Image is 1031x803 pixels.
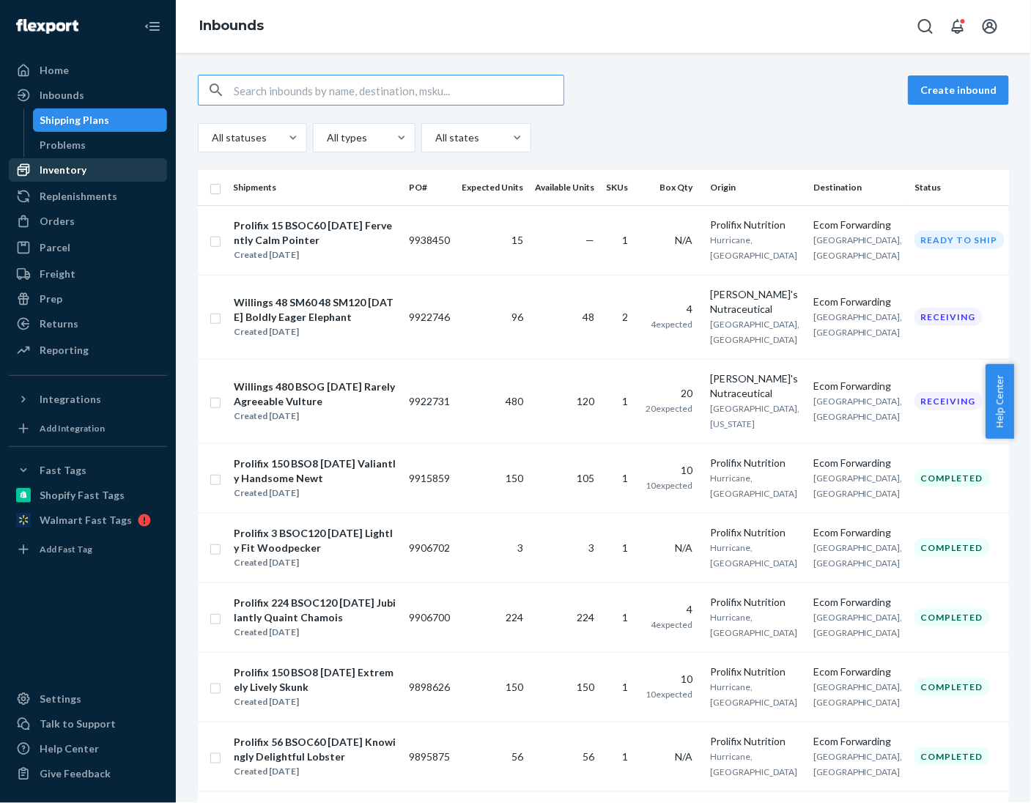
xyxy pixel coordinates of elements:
span: 1 [622,395,628,407]
button: Help Center [986,364,1014,439]
td: 9915859 [403,443,456,513]
input: Search inbounds by name, destination, msku... [234,75,563,105]
button: Create inbound [908,75,1009,105]
span: 15 [511,234,523,246]
a: Prep [9,287,167,311]
button: Open notifications [943,12,972,41]
div: Created [DATE] [234,486,396,500]
div: Created [DATE] [234,625,396,640]
th: Available Units [529,170,600,205]
span: [GEOGRAPHIC_DATA], [GEOGRAPHIC_DATA] [813,751,903,777]
span: [GEOGRAPHIC_DATA], [GEOGRAPHIC_DATA] [813,311,903,338]
span: 3 [588,541,594,554]
div: Receiving [914,392,983,410]
div: Shopify Fast Tags [40,488,125,503]
span: 1 [622,234,628,246]
div: Orders [40,214,75,229]
div: Inventory [40,163,86,177]
span: [GEOGRAPHIC_DATA], [US_STATE] [710,403,799,429]
th: SKUs [600,170,640,205]
div: Prolifix 3 BSOC120 [DATE] Lightly Fit Woodpecker [234,526,396,555]
div: Prolifix 150 BSO8 [DATE] Extremely Lively Skunk [234,665,396,695]
div: Ready to ship [914,231,1005,249]
div: Give Feedback [40,766,111,781]
span: 1 [622,681,628,693]
span: — [585,234,594,246]
span: Hurricane, [GEOGRAPHIC_DATA] [710,612,797,638]
div: Returns [40,317,78,331]
div: Completed [914,747,990,766]
span: [GEOGRAPHIC_DATA], [GEOGRAPHIC_DATA] [813,234,903,261]
span: 96 [511,311,523,323]
a: Help Center [9,737,167,761]
span: 480 [506,395,523,407]
a: Parcel [9,236,167,259]
div: Prolifix Nutrition [710,734,802,749]
span: N/A [675,750,692,763]
a: Freight [9,262,167,286]
div: Integrations [40,392,101,407]
button: Open Search Box [911,12,940,41]
div: [PERSON_NAME]'s Nutraceutical [710,287,802,317]
span: 4 expected [651,319,692,330]
span: [GEOGRAPHIC_DATA], [GEOGRAPHIC_DATA] [813,396,903,422]
div: Created [DATE] [234,555,396,570]
div: Reporting [40,343,89,358]
span: Hurricane, [GEOGRAPHIC_DATA] [710,751,797,777]
button: Close Navigation [138,12,167,41]
span: 48 [583,311,594,323]
div: Add Integration [40,422,105,434]
span: [GEOGRAPHIC_DATA], [GEOGRAPHIC_DATA] [813,681,903,708]
div: Prolifix Nutrition [710,456,802,470]
div: Replenishments [40,189,117,204]
span: 10 expected [646,689,692,700]
th: Box Qty [640,170,704,205]
span: 10 expected [646,480,692,491]
div: Created [DATE] [234,409,396,423]
th: Origin [704,170,808,205]
td: 9922731 [403,359,456,443]
span: 2 [622,311,628,323]
div: Prolifix 150 BSO8 [DATE] Valiantly Handsome Newt [234,456,396,486]
span: N/A [675,234,692,246]
div: Prolifix Nutrition [710,525,802,540]
div: Prolifix 224 BSOC120 [DATE] Jubilantly Quaint Chamois [234,596,396,625]
th: Expected Units [456,170,529,205]
div: Completed [914,539,990,557]
button: Fast Tags [9,459,167,482]
div: Home [40,63,69,78]
div: Created [DATE] [234,764,396,779]
span: 56 [511,750,523,763]
div: Prolifix Nutrition [710,218,802,232]
td: 9922746 [403,275,456,359]
div: Willings 48 SM60 48 SM120 [DATE] Boldly Eager Elephant [234,295,396,325]
div: Prolifix 56 BSOC60 [DATE] Knowingly Delightful Lobster [234,735,396,764]
td: 9906700 [403,582,456,652]
a: Returns [9,312,167,336]
span: 150 [577,681,594,693]
div: Shipping Plans [40,113,110,127]
div: 4 [646,302,692,317]
span: 224 [506,611,523,623]
a: Orders [9,210,167,233]
div: Ecom Forwarding [813,734,903,749]
a: Reporting [9,338,167,362]
div: Created [DATE] [234,248,396,262]
button: Integrations [9,388,167,411]
div: Completed [914,678,990,696]
div: Add Fast Tag [40,543,92,555]
span: [GEOGRAPHIC_DATA], [GEOGRAPHIC_DATA] [813,612,903,638]
a: Walmart Fast Tags [9,508,167,532]
div: Prolifix Nutrition [710,595,802,610]
div: 10 [646,463,692,478]
span: 1 [622,750,628,763]
span: 224 [577,611,594,623]
span: N/A [675,541,692,554]
span: 150 [506,472,523,484]
td: 9906702 [403,513,456,582]
div: Ecom Forwarding [813,595,903,610]
div: Created [DATE] [234,325,396,339]
div: Prolifix 15 BSOC60 [DATE] Fervently Calm Pointer [234,218,396,248]
a: Add Fast Tag [9,538,167,561]
div: Ecom Forwarding [813,379,903,393]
